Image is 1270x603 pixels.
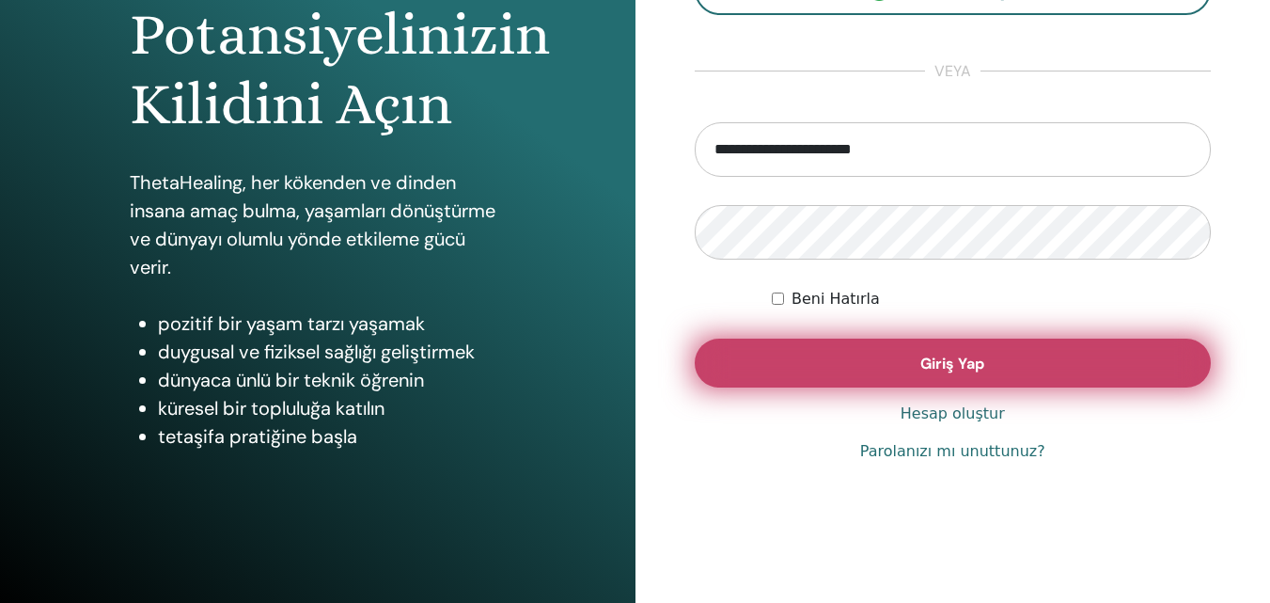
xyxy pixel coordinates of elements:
a: Hesap oluştur [901,403,1005,425]
li: dünyaca ünlü bir teknik öğrenin [158,366,506,394]
div: Keep me authenticated indefinitely or until I manually logout [772,288,1211,310]
span: veya [925,60,980,83]
span: Giriş Yap [920,354,984,373]
p: ThetaHealing, her kökenden ve dinden insana amaç bulma, yaşamları dönüştürme ve dünyayı olumlu yö... [130,168,506,281]
a: Parolanızı mı unuttunuz? [860,440,1045,463]
li: küresel bir topluluğa katılın [158,394,506,422]
li: duygusal ve fiziksel sağlığı geliştirmek [158,338,506,366]
li: pozitif bir yaşam tarzı yaşamak [158,309,506,338]
button: Giriş Yap [695,339,1212,388]
label: Beni Hatırla [792,288,880,310]
li: tetaşifa pratiğine başla [158,422,506,451]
